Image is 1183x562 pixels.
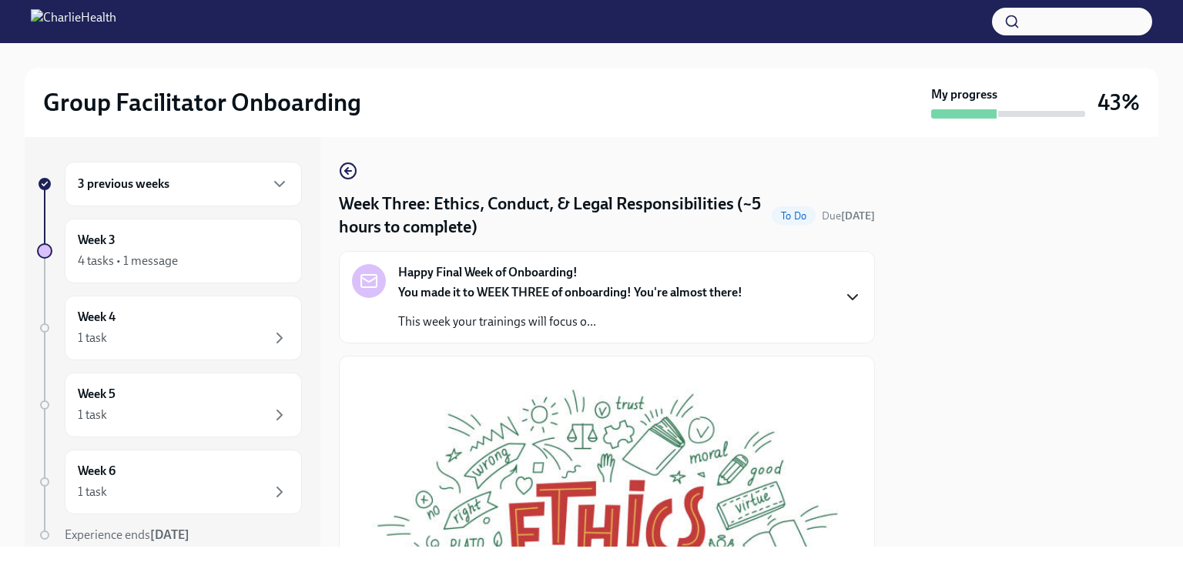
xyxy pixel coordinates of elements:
span: Experience ends [65,527,189,542]
strong: You made it to WEEK THREE of onboarding! You're almost there! [398,285,742,299]
span: Due [822,209,875,222]
a: Week 34 tasks • 1 message [37,219,302,283]
h2: Group Facilitator Onboarding [43,87,361,118]
h6: Week 3 [78,232,116,249]
strong: My progress [931,86,997,103]
a: Week 41 task [37,296,302,360]
a: Week 61 task [37,450,302,514]
h6: 3 previous weeks [78,176,169,192]
div: 1 task [78,406,107,423]
strong: [DATE] [841,209,875,222]
p: This week your trainings will focus o... [398,313,742,330]
img: CharlieHealth [31,9,116,34]
span: To Do [772,210,816,222]
h4: Week Three: Ethics, Conduct, & Legal Responsibilities (~5 hours to complete) [339,192,766,239]
h6: Week 4 [78,309,116,326]
strong: [DATE] [150,527,189,542]
div: 1 task [78,483,107,500]
div: 4 tasks • 1 message [78,253,178,269]
a: Week 51 task [37,373,302,437]
h3: 43% [1098,89,1140,116]
strong: Happy Final Week of Onboarding! [398,264,578,281]
div: 3 previous weeks [65,162,302,206]
div: 1 task [78,330,107,346]
h6: Week 6 [78,463,116,480]
h6: Week 5 [78,386,116,403]
span: October 20th, 2025 10:00 [822,209,875,223]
